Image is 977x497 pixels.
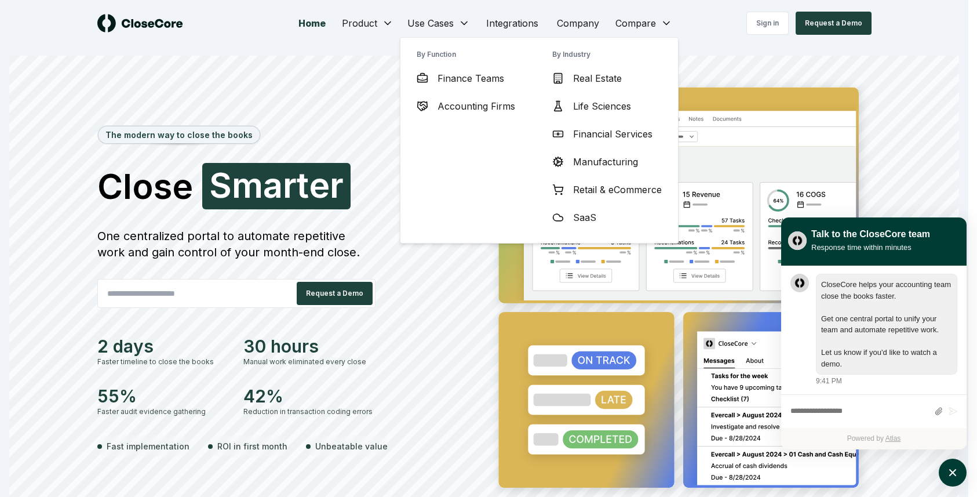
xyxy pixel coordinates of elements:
[821,279,952,369] div: atlas-message-text
[573,127,652,141] span: Financial Services
[438,99,515,113] span: Accounting Firms
[885,434,901,442] a: Atlas
[407,64,524,92] a: Finance Teams
[573,71,622,85] span: Real Estate
[543,148,671,176] a: Manufacturing
[811,227,930,241] div: Talk to the CloseCore team
[790,401,957,422] div: atlas-composer
[816,274,957,386] div: Monday, August 11, 9:41 PM
[543,120,671,148] a: Financial Services
[781,266,967,449] div: atlas-ticket
[543,204,671,231] a: SaaS
[781,217,967,449] div: atlas-window
[788,231,807,250] img: yblje5SQxOoZuw2TcITt_icon.png
[781,428,967,449] div: Powered by
[790,274,957,386] div: atlas-message
[543,64,671,92] a: Real Estate
[407,49,524,64] h3: By Function
[543,92,671,120] a: Life Sciences
[573,211,596,224] span: SaaS
[543,176,671,204] a: Retail & eCommerce
[811,241,930,253] div: Response time within minutes
[407,92,524,120] a: Accounting Firms
[816,376,842,386] div: 9:41 PM
[573,99,631,113] span: Life Sciences
[573,183,662,197] span: Retail & eCommerce
[438,71,504,85] span: Finance Teams
[934,407,943,416] button: Attach files by clicking or dropping files here
[816,274,957,375] div: atlas-message-bubble
[790,274,809,292] div: atlas-message-author-avatar
[573,155,638,169] span: Manufacturing
[543,49,671,64] h3: By Industry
